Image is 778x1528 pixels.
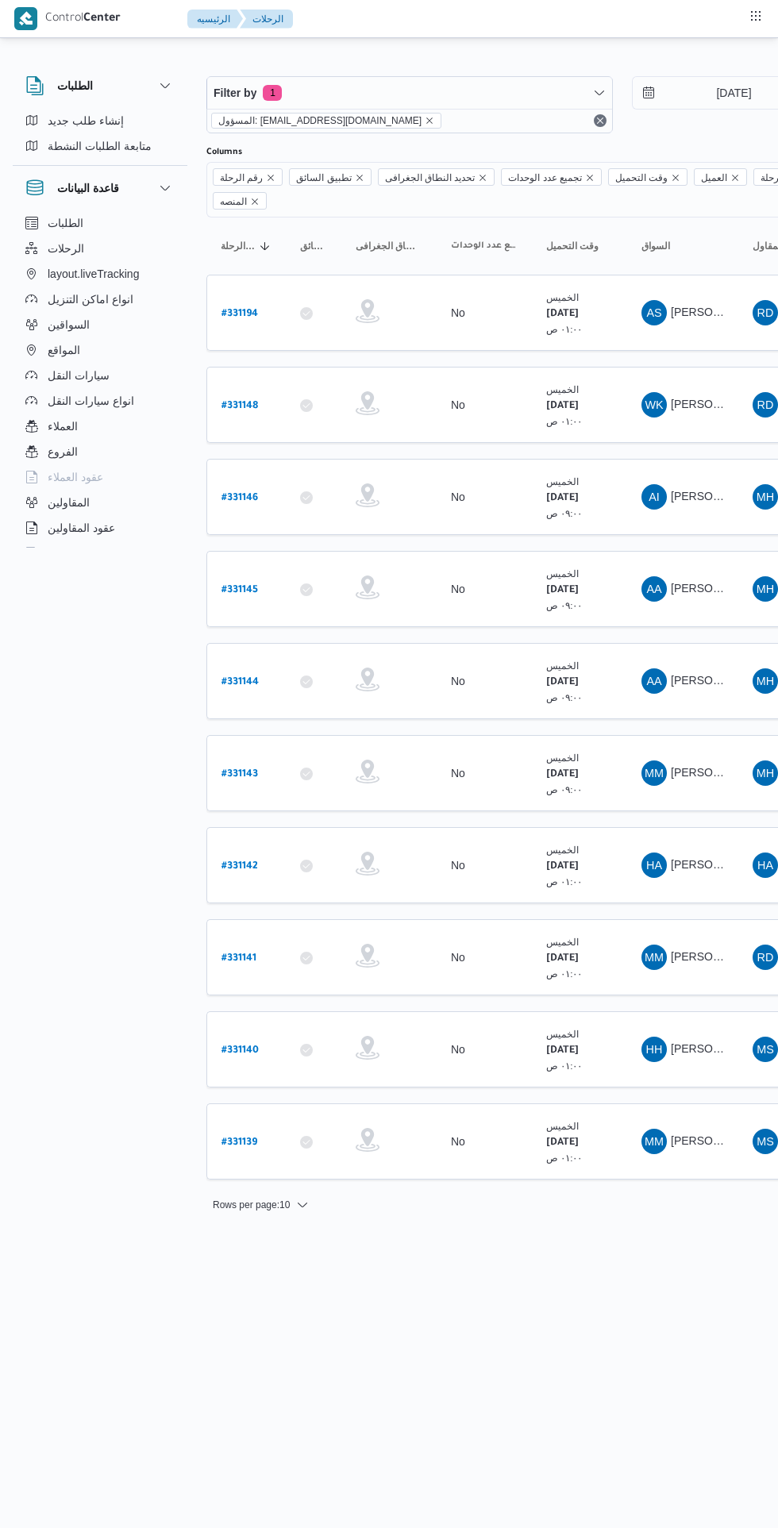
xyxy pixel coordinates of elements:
[221,585,258,596] b: # 331145
[757,853,773,878] span: HA
[753,760,778,786] div: Maroah Husam Aldin Saad Ala
[240,10,293,29] button: الرحلات
[646,668,661,694] span: AA
[48,137,152,156] span: متابعة الطلبات النشطة
[221,953,256,964] b: # 331141
[753,300,778,325] div: Rajh Dhba Muhni Msaad
[13,210,187,554] div: قاعدة البيانات
[546,292,579,302] small: الخميس
[546,784,583,795] small: ٠٩:٠٠ ص
[296,169,351,187] span: تطبيق السائق
[757,300,774,325] span: RD
[220,193,247,210] span: المنصه
[645,392,663,418] span: WK
[48,442,78,461] span: الفروع
[48,518,115,537] span: عقود المقاولين
[546,600,583,610] small: ٠٩:٠٠ ص
[641,853,667,878] div: Husam Aldin Tahir Ali Muhammad
[13,108,187,165] div: الطلبات
[753,392,778,418] div: Rajh Dhba Muhni Msaad
[451,306,465,320] div: No
[48,391,134,410] span: انواع سيارات النقل
[641,576,667,602] div: Amaro Aatf Slah Abadaliqadr
[757,668,774,694] span: MH
[16,1464,67,1512] iframe: chat widget
[646,576,661,602] span: AA
[546,953,579,964] b: [DATE]
[259,240,272,252] svg: Sorted in descending order
[546,240,599,252] span: وقت التحميل
[730,173,740,183] button: Remove العميل from selection in this group
[14,7,37,30] img: X8yXhbKr1z7QwAAAABJRU5ErkJggg==
[221,947,256,968] a: #331141
[48,111,124,130] span: إنشاء طلب جديد
[546,568,579,579] small: الخميس
[546,692,583,702] small: ٠٩:٠٠ ص
[546,1060,583,1071] small: ٠١:٠٠ ص
[355,173,364,183] button: Remove تطبيق السائق from selection in this group
[671,582,762,595] span: [PERSON_NAME]
[671,950,762,963] span: [PERSON_NAME]
[546,861,579,872] b: [DATE]
[635,233,730,259] button: السواق
[546,968,583,979] small: ٠١:٠٠ ص
[211,113,441,129] span: المسؤول: mostafa.elrouby@illa.com.eg
[753,484,778,510] div: Maroah Husam Aldin Saad Ala
[356,240,422,252] span: تحديد النطاق الجغرافى
[546,1153,583,1163] small: ٠١:٠٠ ص
[757,392,774,418] span: RD
[221,671,259,692] a: #331144
[206,146,242,159] label: Columns
[646,1037,663,1062] span: HH
[615,169,668,187] span: وقت التحميل
[19,287,181,312] button: انواع اماكن التنزيل
[48,315,90,334] span: السواقين
[289,168,371,186] span: تطبيق السائق
[19,312,181,337] button: السواقين
[451,398,465,412] div: No
[546,416,583,426] small: ٠١:٠٠ ص
[214,83,256,102] span: Filter by
[19,388,181,414] button: انواع سيارات النقل
[645,760,664,786] span: MM
[220,169,263,187] span: رقم الرحلة
[57,179,119,198] h3: قاعدة البيانات
[671,858,762,871] span: [PERSON_NAME]
[263,85,282,101] span: 1 active filters
[221,677,259,688] b: # 331144
[641,668,667,694] div: Asamuah Abadalaal Yousf Abadalaal
[19,261,181,287] button: layout.liveTracking
[19,363,181,388] button: سيارات النقل
[540,233,619,259] button: وقت التحميل
[57,76,93,95] h3: الطلبات
[757,1129,774,1154] span: MS
[19,541,181,566] button: اجهزة التليفون
[221,1045,259,1057] b: # 331140
[546,384,579,395] small: الخميس
[757,484,774,510] span: MH
[221,302,258,324] a: #331194
[546,769,579,780] b: [DATE]
[19,439,181,464] button: الفروع
[478,173,487,183] button: Remove تحديد النطاق الجغرافى from selection in this group
[671,766,762,779] span: [PERSON_NAME]
[19,464,181,490] button: عقود العملاء
[19,414,181,439] button: العملاء
[25,76,175,95] button: الطلبات
[221,401,258,412] b: # 331148
[83,13,121,25] b: Center
[221,1137,257,1149] b: # 331139
[546,876,583,887] small: ٠١:٠٠ ص
[19,490,181,515] button: المقاولين
[207,77,612,109] button: Filter by1 active filters
[641,484,667,510] div: Ahmad Ibrahem Hassan Ali
[671,173,680,183] button: Remove وقت التحميل from selection in this group
[221,1039,259,1060] a: #331140
[294,233,333,259] button: تطبيق السائق
[753,668,778,694] div: Maroah Husam Aldin Saad Ala
[48,366,110,385] span: سيارات النقل
[546,937,579,947] small: الخميس
[451,1042,465,1057] div: No
[546,1045,579,1057] b: [DATE]
[451,950,465,964] div: No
